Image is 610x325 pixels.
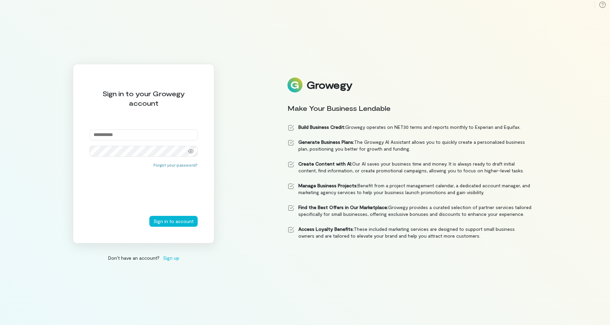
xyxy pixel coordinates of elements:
[287,204,532,218] li: Growegy provides a curated selection of partner services tailored specifically for small business...
[287,139,532,152] li: The Growegy AI Assistant allows you to quickly create a personalized business plan, positioning y...
[149,216,198,227] button: Sign in to account
[153,162,198,168] button: Forgot your password?
[298,204,388,210] strong: Find the Best Offers in Our Marketplace:
[287,160,532,174] li: Our AI saves your business time and money. It is always ready to draft initial content, find info...
[287,124,532,131] li: Growegy operates on NET30 terms and reports monthly to Experian and Equifax.
[287,226,532,239] li: These included marketing services are designed to support small business owners and are tailored ...
[89,89,198,108] div: Sign in to your Growegy account
[298,139,354,145] strong: Generate Business Plans:
[298,226,354,232] strong: Access Loyalty Benefits:
[298,124,345,130] strong: Build Business Credit:
[307,79,352,91] div: Growegy
[287,182,532,196] li: Benefit from a project management calendar, a dedicated account manager, and marketing agency ser...
[287,103,532,113] div: Make Your Business Lendable
[163,254,179,261] span: Sign up
[298,183,358,188] strong: Manage Business Projects:
[287,78,302,92] img: Logo
[73,254,214,261] div: Don’t have an account?
[298,161,352,167] strong: Create Content with AI:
